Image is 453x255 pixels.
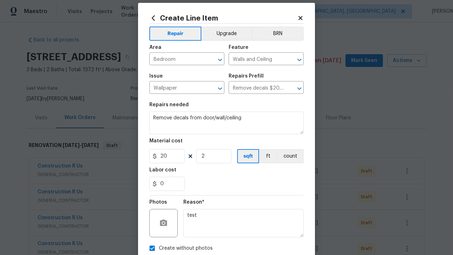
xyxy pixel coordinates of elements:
button: Open [294,84,304,93]
h5: Area [149,45,161,50]
button: Open [215,84,225,93]
h5: Photos [149,200,167,205]
h5: Material cost [149,138,183,143]
h5: Feature [229,45,248,50]
textarea: test [183,209,304,237]
h5: Issue [149,74,163,79]
button: Upgrade [201,27,252,41]
button: count [277,149,304,163]
h5: Reason* [183,200,204,205]
button: BRN [252,27,304,41]
button: Repair [149,27,201,41]
h5: Labor cost [149,168,176,172]
button: ft [259,149,277,163]
span: Create without photos [159,245,213,252]
button: Open [294,55,304,65]
h5: Repairs Prefill [229,74,264,79]
h5: Repairs needed [149,102,189,107]
h2: Create Line Item [149,14,297,22]
button: sqft [237,149,259,163]
button: Open [215,55,225,65]
textarea: Remove decals from door/wall/ceiling [149,112,304,134]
